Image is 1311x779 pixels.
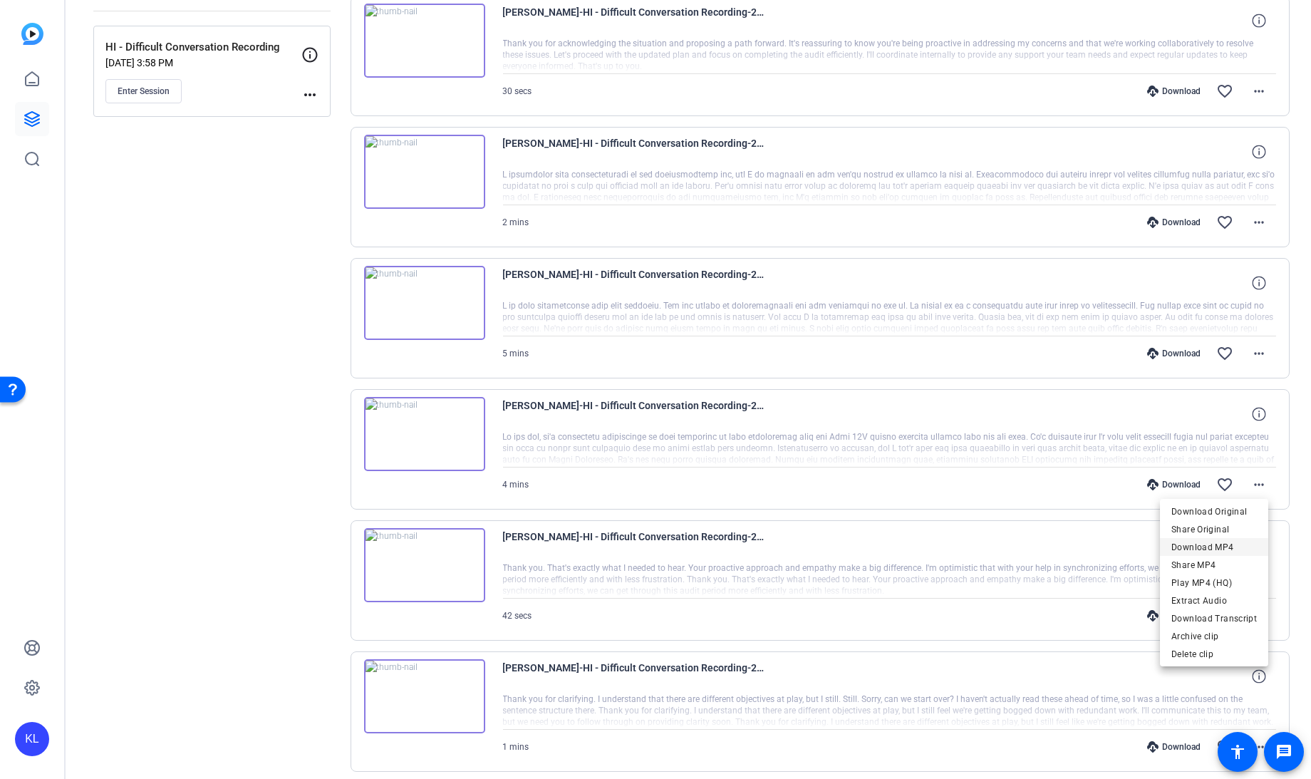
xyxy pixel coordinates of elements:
span: Delete clip [1171,645,1257,662]
span: Download Original [1171,502,1257,520]
span: Download MP4 [1171,538,1257,555]
span: Share MP4 [1171,556,1257,573]
span: Download Transcript [1171,609,1257,626]
span: Archive clip [1171,627,1257,644]
span: Share Original [1171,520,1257,537]
span: Play MP4 (HQ) [1171,574,1257,591]
span: Extract Audio [1171,592,1257,609]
